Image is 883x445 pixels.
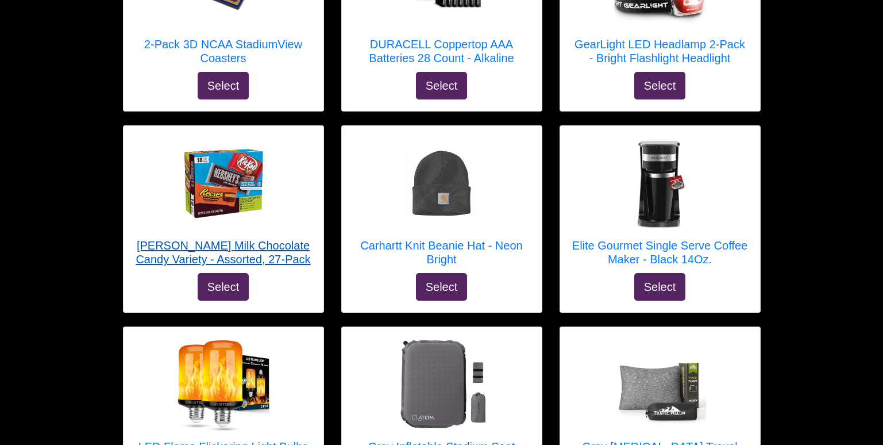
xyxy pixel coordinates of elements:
[353,239,530,266] h5: Carhartt Knit Beanie Hat - Neon Bright
[634,273,686,301] button: Select
[178,137,269,229] img: HERSHEY'S Milk Chocolate Candy Variety - Assorted, 27-Pack
[178,339,269,431] img: LED Flame Flickering Light Bulbs (2 PCS)
[198,72,249,99] button: Select
[135,37,312,65] h5: 2-Pack 3D NCAA StadiumView Coasters
[135,137,312,273] a: HERSHEY'S Milk Chocolate Candy Variety - Assorted, 27-Pack [PERSON_NAME] Milk Chocolate Candy Var...
[135,239,312,266] h5: [PERSON_NAME] Milk Chocolate Candy Variety - Assorted, 27-Pack
[634,72,686,99] button: Select
[614,339,706,431] img: Gray Memory Foam Travel Pillow
[572,37,749,65] h5: GearLight LED Headlamp 2-Pack - Bright Flashlight Headlight
[614,137,706,229] img: Elite Gourmet Single Serve Coffee Maker - Black 14Oz.
[416,273,468,301] button: Select
[572,137,749,273] a: Elite Gourmet Single Serve Coffee Maker - Black 14Oz. Elite Gourmet Single Serve Coffee Maker - B...
[416,72,468,99] button: Select
[198,273,249,301] button: Select
[353,137,530,273] a: Carhartt Knit Beanie Hat - Neon Bright Carhartt Knit Beanie Hat - Neon Bright
[572,239,749,266] h5: Elite Gourmet Single Serve Coffee Maker - Black 14Oz.
[396,339,488,431] img: Gray Inflatable Stadium Seat Cushion
[353,37,530,65] h5: DURACELL Coppertop AAA Batteries 28 Count - Alkaline
[396,137,488,229] img: Carhartt Knit Beanie Hat - Neon Bright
